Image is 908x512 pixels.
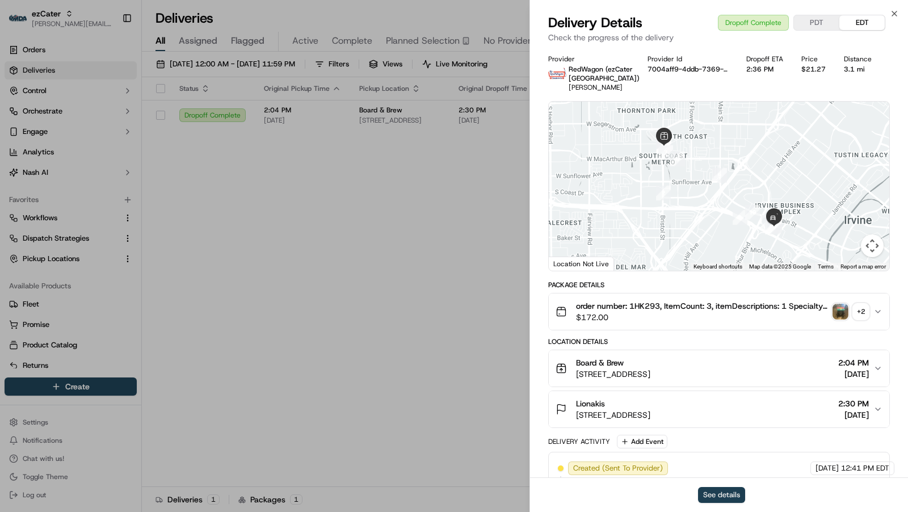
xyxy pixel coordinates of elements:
span: Lionakis [576,398,605,409]
span: [STREET_ADDRESS] [576,368,650,380]
div: 10 [745,205,760,220]
span: [PERSON_NAME] [35,206,92,215]
span: API Documentation [107,253,182,265]
div: 💻 [96,254,105,263]
div: Package Details [548,280,890,289]
button: EDT [839,15,885,30]
img: Nash [11,11,34,33]
img: 1736555255976-a54dd68f-1ca7-489b-9aae-adbdc363a1c4 [11,108,32,128]
button: order number: 1HK293, ItemCount: 3, itemDescriptions: 1 Specialty Sandwich Package, 1 Caesar Sala... [549,293,889,330]
button: Add Event [617,435,667,448]
span: Created (Sent To Provider) [573,463,663,473]
span: unihopllc [35,175,66,184]
button: Keyboard shortcuts [693,263,742,271]
div: Provider Id [648,54,728,64]
div: Location Not Live [549,257,614,271]
span: [DATE] [815,463,839,473]
button: Board & Brew[STREET_ADDRESS]2:04 PM[DATE] [549,350,889,387]
span: • [68,175,72,184]
div: Start new chat [51,108,186,119]
div: + 2 [853,304,869,320]
button: PDT [794,15,839,30]
div: $21.27 [801,65,826,74]
span: [DATE] [838,409,869,421]
div: Provider [548,54,629,64]
p: Welcome 👋 [11,45,207,63]
button: Start new chat [193,111,207,125]
span: $172.00 [576,312,828,323]
div: We're available if you need us! [51,119,156,128]
a: Powered byPylon [80,280,137,289]
div: Delivery Activity [548,437,610,446]
a: Terms (opens in new tab) [818,263,834,270]
span: [PERSON_NAME] [569,83,623,92]
div: Dropoff ETA [746,54,783,64]
div: 3.1 mi [844,65,872,74]
button: See all [176,145,207,158]
a: 💻API Documentation [91,249,187,269]
img: 1738778727109-b901c2ba-d612-49f7-a14d-d897ce62d23f [24,108,44,128]
p: RedWagon (ezCater [GEOGRAPHIC_DATA]) [569,65,640,83]
input: Got a question? Start typing here... [30,73,204,85]
img: unihopllc [11,165,30,183]
div: 8 [670,152,685,166]
span: [DATE] [838,368,869,380]
img: Google [552,256,589,271]
div: 1 [733,210,747,225]
a: Open this area in Google Maps (opens a new window) [552,256,589,271]
span: Map data ©2025 Google [749,263,811,270]
div: 2 [656,186,671,200]
span: • [94,206,98,215]
span: Delivery Details [548,14,642,32]
span: Board & Brew [576,357,624,368]
div: Price [801,54,826,64]
button: Lionakis[STREET_ADDRESS]2:30 PM[DATE] [549,391,889,427]
span: Pylon [113,281,137,289]
span: order number: 1HK293, ItemCount: 3, itemDescriptions: 1 Specialty Sandwich Package, 1 Caesar Sala... [576,300,828,312]
span: Knowledge Base [23,253,87,265]
div: 7 [658,145,673,160]
span: [DATE] [100,206,124,215]
button: See details [698,487,745,503]
span: 2:04 PM [838,357,869,368]
span: 12:41 PM EDT [841,463,889,473]
button: photo_proof_of_pickup image+2 [833,304,869,320]
div: 6 [657,139,671,154]
div: 2:36 PM [746,65,783,74]
span: [DATE] [74,175,98,184]
span: 2:30 PM [838,398,869,409]
div: 9 [712,168,727,183]
div: Location Details [548,337,890,346]
div: Distance [844,54,872,64]
img: Charles Folsom [11,195,30,213]
a: 📗Knowledge Base [7,249,91,269]
span: [STREET_ADDRESS] [576,409,650,421]
a: Report a map error [840,263,886,270]
p: Check the progress of the delivery [548,32,890,43]
button: Map camera controls [861,234,884,257]
img: photo_proof_of_pickup image [833,304,848,320]
div: 11 [762,215,776,230]
div: Past conversations [11,147,76,156]
button: 7004aff9-4ddb-7369-2819-09abc00eaf37 [648,65,728,74]
img: time_to_eat_nevada_logo [548,65,566,83]
div: 📗 [11,254,20,263]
